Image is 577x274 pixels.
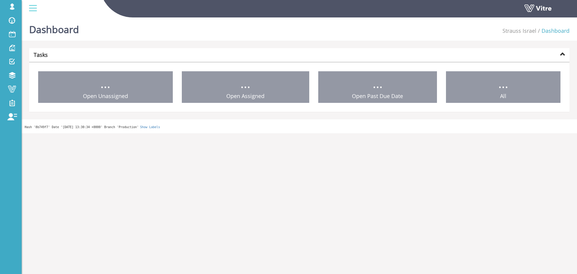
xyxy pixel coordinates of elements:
[182,71,310,103] a: ... Open Assigned
[536,27,569,35] li: Dashboard
[500,92,506,100] span: All
[318,71,437,103] a: ... Open Past Due Date
[140,125,160,129] a: Show Labels
[29,15,79,41] h1: Dashboard
[240,75,250,92] span: ...
[34,51,48,58] strong: Tasks
[373,75,383,92] span: ...
[83,92,128,100] span: Open Unassigned
[498,75,508,92] span: ...
[38,71,173,103] a: ... Open Unassigned
[226,92,264,100] span: Open Assigned
[25,125,139,129] span: Hash '8b749f7' Date '[DATE] 13:30:34 +0000' Branch 'Production'
[352,92,403,100] span: Open Past Due Date
[100,75,110,92] span: ...
[502,27,536,34] a: Strauss Israel
[446,71,561,103] a: ... All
